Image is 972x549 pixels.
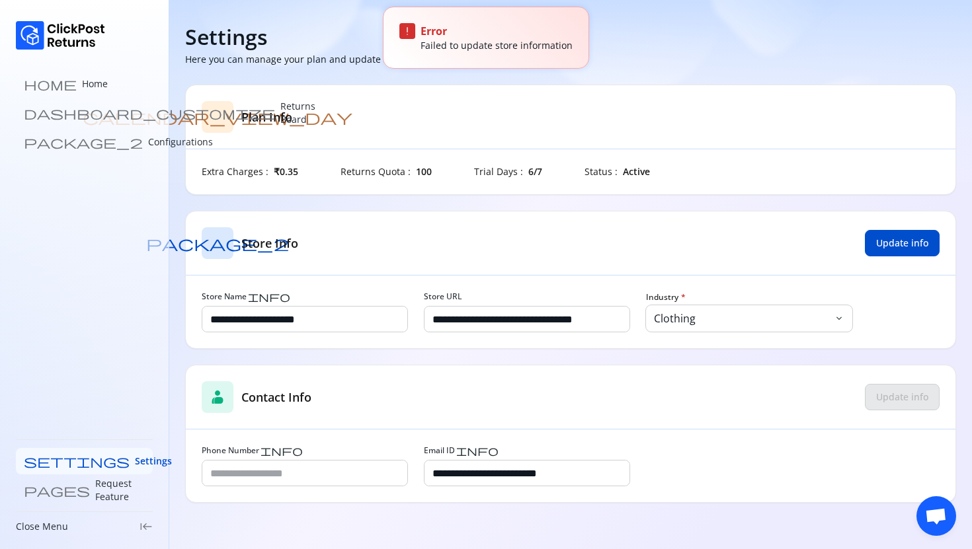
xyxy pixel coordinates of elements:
[135,455,172,468] span: Settings
[16,477,153,503] a: pages Request Feature
[401,24,414,38] span: exclamation
[261,445,303,456] span: info
[474,165,523,178] p: Trial Days :
[95,477,145,503] p: Request Feature
[456,445,499,456] span: info
[148,135,213,149] p: Configurations
[274,165,298,178] span: ₹0.35
[202,445,303,456] label: Phone Number
[24,484,90,497] span: pages
[424,445,499,456] label: Email ID
[16,520,153,533] div: Close Menukeyboard_tab_rtl
[140,520,153,533] span: keyboard_tab_rtl
[83,109,352,125] span: calendar_view_day
[24,455,130,468] span: settings
[202,291,290,302] label: Store Name
[248,291,290,302] span: info
[646,305,852,332] button: Clothing
[16,71,153,97] a: home Home
[16,129,153,155] a: package_2 Configurations
[185,53,518,66] p: Here you can manage your plan and update store and contact information.
[280,100,315,126] p: Returns Board
[424,291,462,302] label: Store URL
[654,311,831,326] p: Clothing
[865,230,940,256] button: Update info
[210,389,225,405] span: contacts_product
[416,165,432,178] span: 100
[646,292,686,303] span: Industry
[16,100,153,126] a: dashboard_customize Returns Board
[24,106,275,120] span: dashboard_customize
[241,388,311,406] h5: Contact Info
[146,235,289,251] span: package_2
[876,237,928,250] span: Update info
[341,165,411,178] p: Returns Quota :
[585,165,618,178] p: Status :
[916,496,956,536] div: Open chat
[16,520,68,533] p: Close Menu
[202,165,268,178] p: Extra Charges :
[421,39,573,52] p: Failed to update store information
[185,24,268,50] h4: Settings
[24,77,77,91] span: home
[24,135,143,149] span: package_2
[528,165,542,178] span: 6/7
[82,77,108,91] p: Home
[623,165,650,178] span: Active
[241,235,298,252] h5: Store Info
[16,21,105,50] img: Logo
[834,313,844,324] span: keyboard_arrow_down
[16,448,153,474] a: settings Settings
[421,23,573,39] p: Error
